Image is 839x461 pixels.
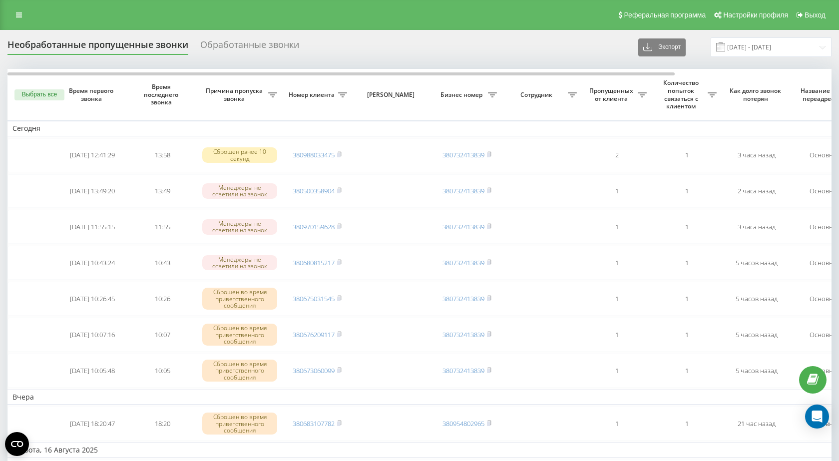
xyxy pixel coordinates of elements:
button: Экспорт [638,38,686,56]
td: [DATE] 11:55:15 [57,210,127,244]
td: 13:58 [127,138,197,172]
div: Обработанные звонки [200,39,299,55]
div: Сброшен во время приветственного сообщения [202,360,277,382]
td: 2 часа назад [722,174,792,208]
a: 380732413839 [442,150,484,159]
span: Бизнес номер [437,91,488,99]
td: [DATE] 13:49:20 [57,174,127,208]
button: Open CMP widget [5,432,29,456]
a: 380683107782 [293,419,335,428]
td: 1 [582,354,652,388]
div: Необработанные пропущенные звонки [7,39,188,55]
td: 1 [582,282,652,316]
a: 380732413839 [442,258,484,267]
td: 1 [652,407,722,441]
td: 5 часов назад [722,354,792,388]
td: 10:26 [127,282,197,316]
td: [DATE] 18:20:47 [57,407,127,441]
td: 10:07 [127,318,197,352]
div: Сброшен ранее 10 секунд [202,147,277,162]
a: 380732413839 [442,222,484,231]
td: 5 часов назад [722,282,792,316]
td: 3 часа назад [722,210,792,244]
td: 1 [652,138,722,172]
div: Менеджеры не ответили на звонок [202,219,277,234]
div: Менеджеры не ответили на звонок [202,183,277,198]
a: 380676209117 [293,330,335,339]
div: Менеджеры не ответили на звонок [202,255,277,270]
span: [PERSON_NAME] [361,91,423,99]
td: 1 [652,282,722,316]
td: 1 [652,354,722,388]
td: 11:55 [127,210,197,244]
td: 2 [582,138,652,172]
span: Сотрудник [507,91,568,99]
td: 1 [652,318,722,352]
div: Open Intercom Messenger [805,405,829,429]
td: [DATE] 12:41:29 [57,138,127,172]
a: 380954802965 [442,419,484,428]
td: 1 [652,174,722,208]
td: 1 [652,210,722,244]
td: 1 [582,210,652,244]
div: Сброшен во время приветственного сообщения [202,413,277,435]
a: 380732413839 [442,294,484,303]
td: 18:20 [127,407,197,441]
span: Реферальная программа [624,11,706,19]
td: 10:43 [127,246,197,280]
button: Выбрать все [14,89,64,100]
td: [DATE] 10:43:24 [57,246,127,280]
td: 1 [582,318,652,352]
td: 3 часа назад [722,138,792,172]
a: 380732413839 [442,330,484,339]
span: Номер клиента [287,91,338,99]
td: [DATE] 10:07:16 [57,318,127,352]
td: 13:49 [127,174,197,208]
span: Количество попыток связаться с клиентом [657,79,708,110]
td: 5 часов назад [722,246,792,280]
span: Причина пропуска звонка [202,87,268,102]
td: 5 часов назад [722,318,792,352]
td: 1 [582,246,652,280]
span: Выход [805,11,826,19]
span: Как долго звонок потерян [730,87,784,102]
td: 10:05 [127,354,197,388]
a: 380970159628 [293,222,335,231]
td: 1 [582,174,652,208]
td: 1 [652,246,722,280]
a: 380675031545 [293,294,335,303]
a: 380673060099 [293,366,335,375]
span: Настройки профиля [723,11,788,19]
td: [DATE] 10:26:45 [57,282,127,316]
a: 380988033475 [293,150,335,159]
a: 380732413839 [442,186,484,195]
a: 380680815217 [293,258,335,267]
span: Пропущенных от клиента [587,87,638,102]
a: 380732413839 [442,366,484,375]
td: 21 час назад [722,407,792,441]
div: Сброшен во время приветственного сообщения [202,288,277,310]
td: 1 [582,407,652,441]
span: Время первого звонка [65,87,119,102]
td: [DATE] 10:05:48 [57,354,127,388]
span: Время последнего звонка [135,83,189,106]
a: 380500358904 [293,186,335,195]
div: Сброшен во время приветственного сообщения [202,324,277,346]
